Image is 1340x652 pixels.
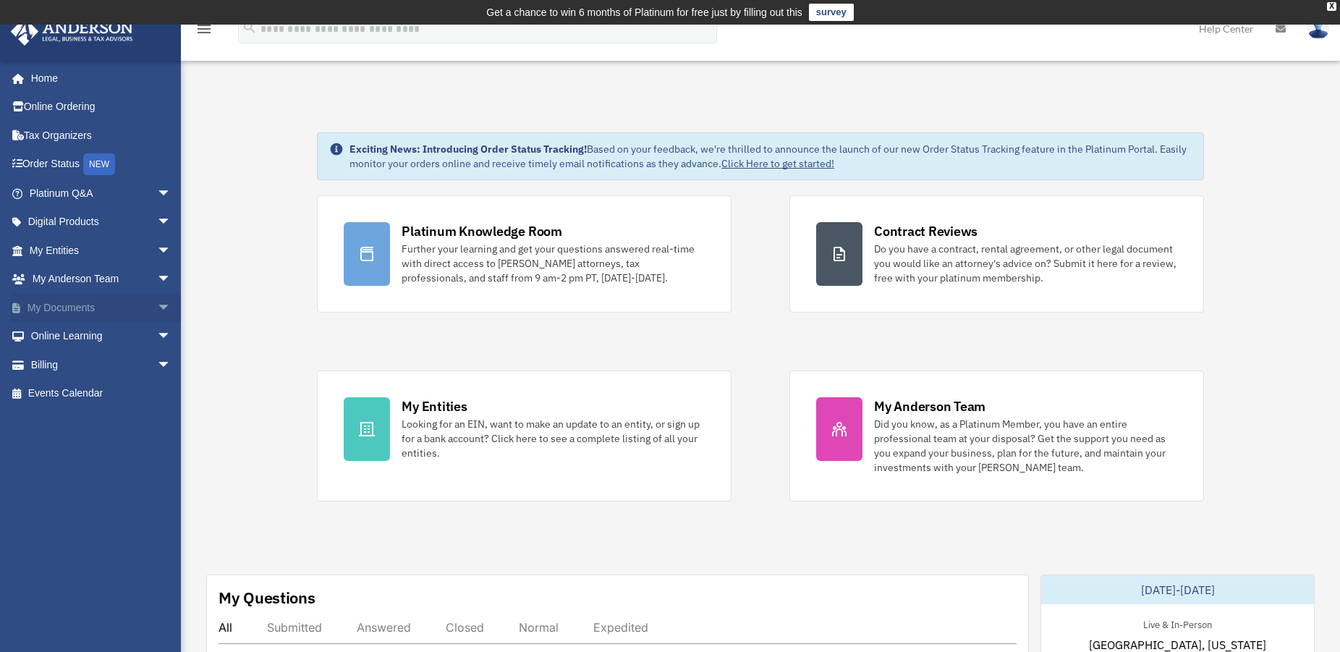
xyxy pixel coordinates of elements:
[874,417,1177,475] div: Did you know, as a Platinum Member, you have an entire professional team at your disposal? Get th...
[874,222,978,240] div: Contract Reviews
[317,195,732,313] a: Platinum Knowledge Room Further your learning and get your questions answered real-time with dire...
[402,242,705,285] div: Further your learning and get your questions answered real-time with direct access to [PERSON_NAM...
[195,20,213,38] i: menu
[349,143,587,156] strong: Exciting News: Introducing Order Status Tracking!
[219,620,232,635] div: All
[157,350,186,380] span: arrow_drop_down
[721,157,834,170] a: Click Here to get started!
[10,236,193,265] a: My Entitiesarrow_drop_down
[874,397,985,415] div: My Anderson Team
[789,371,1204,501] a: My Anderson Team Did you know, as a Platinum Member, you have an entire professional team at your...
[10,64,186,93] a: Home
[486,4,802,21] div: Get a chance to win 6 months of Platinum for free just by filling out this
[10,350,193,379] a: Billingarrow_drop_down
[83,153,115,175] div: NEW
[219,587,315,609] div: My Questions
[157,322,186,352] span: arrow_drop_down
[157,293,186,323] span: arrow_drop_down
[10,379,193,408] a: Events Calendar
[157,236,186,266] span: arrow_drop_down
[195,25,213,38] a: menu
[593,620,648,635] div: Expedited
[402,417,705,460] div: Looking for an EIN, want to make an update to an entity, or sign up for a bank account? Click her...
[402,222,562,240] div: Platinum Knowledge Room
[10,93,193,122] a: Online Ordering
[157,208,186,237] span: arrow_drop_down
[519,620,559,635] div: Normal
[157,179,186,208] span: arrow_drop_down
[357,620,411,635] div: Answered
[402,397,467,415] div: My Entities
[10,179,193,208] a: Platinum Q&Aarrow_drop_down
[10,293,193,322] a: My Documentsarrow_drop_down
[446,620,484,635] div: Closed
[10,121,193,150] a: Tax Organizers
[1307,18,1329,39] img: User Pic
[1327,2,1336,11] div: close
[349,142,1192,171] div: Based on your feedback, we're thrilled to announce the launch of our new Order Status Tracking fe...
[874,242,1177,285] div: Do you have a contract, rental agreement, or other legal document you would like an attorney's ad...
[157,265,186,295] span: arrow_drop_down
[7,17,137,46] img: Anderson Advisors Platinum Portal
[267,620,322,635] div: Submitted
[10,150,193,179] a: Order StatusNEW
[789,195,1204,313] a: Contract Reviews Do you have a contract, rental agreement, or other legal document you would like...
[10,208,193,237] a: Digital Productsarrow_drop_down
[809,4,854,21] a: survey
[10,265,193,294] a: My Anderson Teamarrow_drop_down
[1041,575,1314,604] div: [DATE]-[DATE]
[242,20,258,35] i: search
[1132,616,1224,631] div: Live & In-Person
[10,322,193,351] a: Online Learningarrow_drop_down
[317,371,732,501] a: My Entities Looking for an EIN, want to make an update to an entity, or sign up for a bank accoun...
